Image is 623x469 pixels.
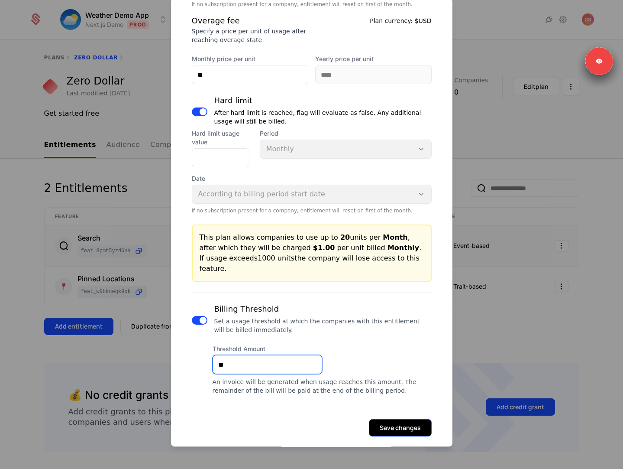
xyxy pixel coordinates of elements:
[315,55,432,63] label: Yearly price per unit
[214,108,432,126] div: After hard limit is reached, flag will evaluate as false. Any additional usage will still be billed.
[192,27,307,44] div: Specify a price per unit of usage after reaching overage state
[192,1,432,8] div: If no subscription present for a company, entitlement will reset on first of the month.
[214,317,432,334] div: Set a usage threshold at which the companies with this entitlement will be billed immediately.
[260,129,432,138] span: Period
[200,232,424,274] div: This plan allows companies to use up to units per , after which they will be charged per unit bil...
[313,244,335,252] span: $1.00
[192,15,307,27] div: Overage fee
[340,233,350,241] span: 20
[415,17,432,24] span: $USD
[369,419,432,436] button: Save changes
[370,15,431,44] div: Plan currency:
[192,207,432,214] div: If no subscription present for a company, entitlement will reset on first of the month.
[192,174,432,183] span: Date
[214,303,432,315] div: Billing Threshold
[192,55,308,63] label: Monthly price per unit
[387,244,419,252] span: Monthly
[214,94,432,107] div: Hard limit
[213,345,322,353] label: Threshold Amount
[383,233,407,241] span: Month
[213,378,432,395] div: An invoice will be generated when usage reaches this amount. The remainder of the bill will be pa...
[192,129,249,147] label: Hard limit usage value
